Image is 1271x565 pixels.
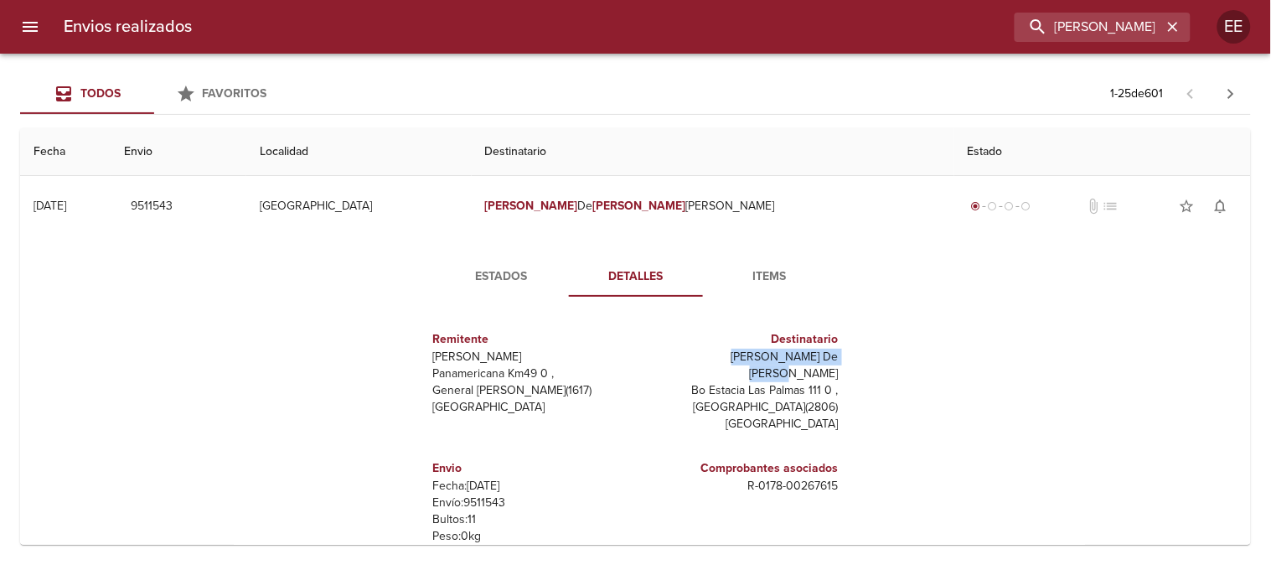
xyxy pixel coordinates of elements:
button: menu [10,7,50,47]
span: radio_button_unchecked [988,201,998,211]
p: 1 - 25 de 601 [1111,86,1164,102]
button: 9511543 [124,191,179,222]
th: Estado [954,128,1251,176]
p: R - 0178 - 00267615 [643,478,839,495]
span: notifications_none [1212,198,1229,215]
button: Activar notificaciones [1204,189,1237,223]
span: 9511543 [131,196,173,217]
span: Detalles [579,267,693,288]
div: Tabs Envios [20,74,288,114]
button: Agregar a favoritos [1170,189,1204,223]
span: star_border [1179,198,1196,215]
h6: Comprobantes asociados [643,459,839,478]
span: Favoritos [203,86,267,101]
span: No tiene documentos adjuntos [1086,198,1103,215]
div: Tabs detalle de guia [435,257,837,297]
p: General [PERSON_NAME] ( 1617 ) [433,382,629,399]
h6: Destinatario [643,330,839,349]
em: [PERSON_NAME] [485,199,578,213]
th: Envio [111,128,246,176]
th: Localidad [246,128,471,176]
p: [PERSON_NAME] [433,349,629,365]
td: [GEOGRAPHIC_DATA] [246,176,471,236]
div: Generado [968,198,1035,215]
div: [DATE] [34,199,66,213]
th: Fecha [20,128,111,176]
th: Destinatario [472,128,954,176]
p: [GEOGRAPHIC_DATA] [643,416,839,433]
span: radio_button_checked [971,201,981,211]
p: Panamericana Km49 0 , [433,365,629,382]
p: [GEOGRAPHIC_DATA] [433,399,629,416]
em: [PERSON_NAME] [592,199,685,213]
p: Envío: 9511543 [433,495,629,511]
span: Estados [445,267,559,288]
span: Items [713,267,827,288]
div: Abrir información de usuario [1217,10,1251,44]
p: Peso: 0 kg [433,528,629,545]
p: Bultos: 11 [433,511,629,528]
span: radio_button_unchecked [1021,201,1031,211]
input: buscar [1015,13,1162,42]
span: Todos [80,86,121,101]
div: EE [1217,10,1251,44]
span: No tiene pedido asociado [1103,198,1119,215]
p: [PERSON_NAME] De [PERSON_NAME] [643,349,839,382]
span: Pagina anterior [1170,85,1211,101]
h6: Envio [433,459,629,478]
p: Fecha: [DATE] [433,478,629,495]
span: Pagina siguiente [1211,74,1251,114]
span: radio_button_unchecked [1005,201,1015,211]
h6: Remitente [433,330,629,349]
td: De [PERSON_NAME] [472,176,954,236]
p: Bo Estacia Las Palmas 111 0 , [643,382,839,399]
p: [GEOGRAPHIC_DATA] ( 2806 ) [643,399,839,416]
h6: Envios realizados [64,13,192,40]
sup: 3 [506,544,511,555]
